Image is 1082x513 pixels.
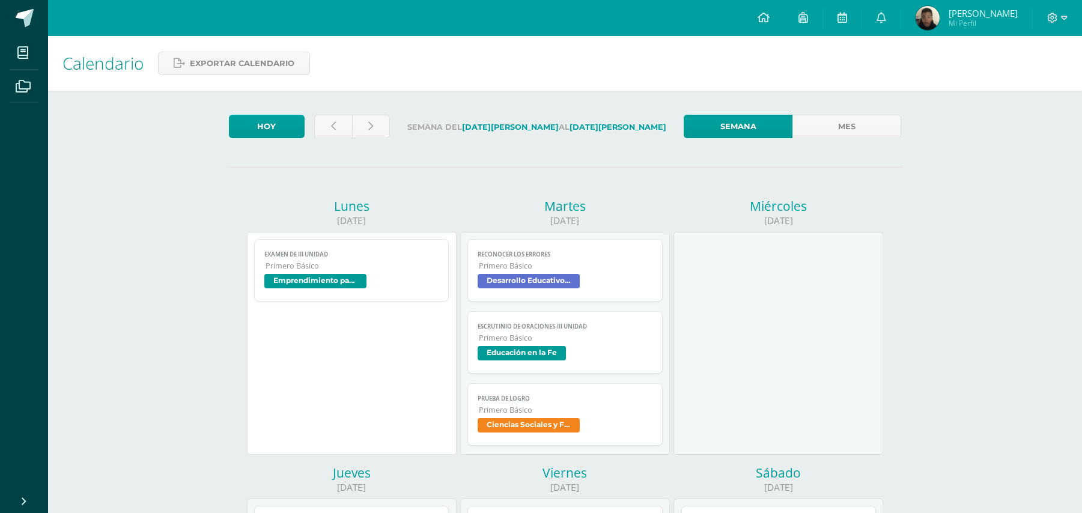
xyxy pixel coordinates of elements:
[247,214,457,227] div: [DATE]
[264,250,439,258] span: Examen de III Unidad
[478,323,652,330] span: Escrutinio de Oraciones-III Unidad
[673,198,883,214] div: Miércoles
[190,52,294,74] span: Exportar calendario
[467,311,663,374] a: Escrutinio de Oraciones-III UnidadPrimero BásicoEducación en la Fe
[949,18,1018,28] span: Mi Perfil
[229,115,305,138] a: Hoy
[673,214,883,227] div: [DATE]
[673,464,883,481] div: Sábado
[460,214,670,227] div: [DATE]
[62,52,144,74] span: Calendario
[158,52,310,75] a: Exportar calendario
[673,481,883,494] div: [DATE]
[264,274,366,288] span: Emprendimiento para la Productividad
[479,333,652,343] span: Primero Básico
[467,383,663,446] a: Prueba de LogroPrimero BásicoCiencias Sociales y Formación Ciudadana e Interculturalidad
[478,418,580,433] span: Ciencias Sociales y Formación Ciudadana e Interculturalidad
[460,481,670,494] div: [DATE]
[400,115,674,139] label: Semana del al
[467,239,663,302] a: Reconocer los erroresPrimero BásicoDesarrollo Educativo y Proyecto de Vida
[266,261,439,271] span: Primero Básico
[684,115,792,138] a: Semana
[254,239,449,302] a: Examen de III UnidadPrimero BásicoEmprendimiento para la Productividad
[462,123,559,132] strong: [DATE][PERSON_NAME]
[949,7,1018,19] span: [PERSON_NAME]
[247,198,457,214] div: Lunes
[792,115,901,138] a: Mes
[247,481,457,494] div: [DATE]
[478,250,652,258] span: Reconocer los errores
[460,464,670,481] div: Viernes
[478,395,652,402] span: Prueba de Logro
[570,123,666,132] strong: [DATE][PERSON_NAME]
[478,274,580,288] span: Desarrollo Educativo y Proyecto de Vida
[479,405,652,415] span: Primero Básico
[460,198,670,214] div: Martes
[916,6,940,30] img: 94c624873283c9a05a473913ae38cb51.png
[247,464,457,481] div: Jueves
[479,261,652,271] span: Primero Básico
[478,346,566,360] span: Educación en la Fe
